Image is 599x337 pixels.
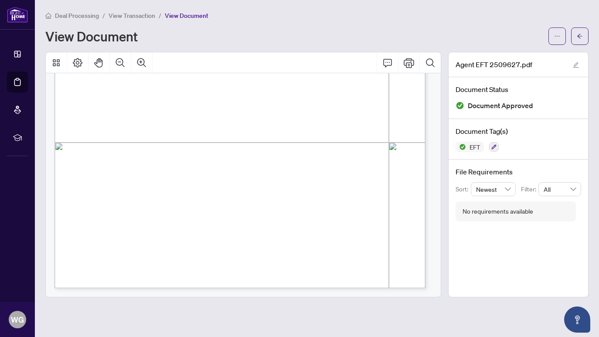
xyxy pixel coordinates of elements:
img: Document Status [456,101,464,110]
span: home [45,13,51,19]
span: arrow-left [577,33,583,39]
img: logo [7,7,28,23]
span: View Transaction [109,12,155,20]
button: Open asap [564,306,590,333]
p: Filter: [521,184,538,194]
li: / [102,10,105,20]
span: All [544,183,576,196]
span: Agent EFT 2509627.pdf [456,59,532,70]
h4: Document Tag(s) [456,126,581,136]
span: ellipsis [554,33,560,39]
span: View Document [165,12,208,20]
div: No requirements available [463,207,533,216]
span: Deal Processing [55,12,99,20]
img: Status Icon [456,142,466,152]
span: Newest [476,183,511,196]
span: edit [573,62,579,68]
span: EFT [466,144,484,150]
span: WG [11,313,24,326]
h4: File Requirements [456,167,581,177]
p: Sort: [456,184,471,194]
span: Document Approved [468,100,533,112]
li: / [159,10,161,20]
h1: View Document [45,29,138,43]
h4: Document Status [456,84,581,95]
